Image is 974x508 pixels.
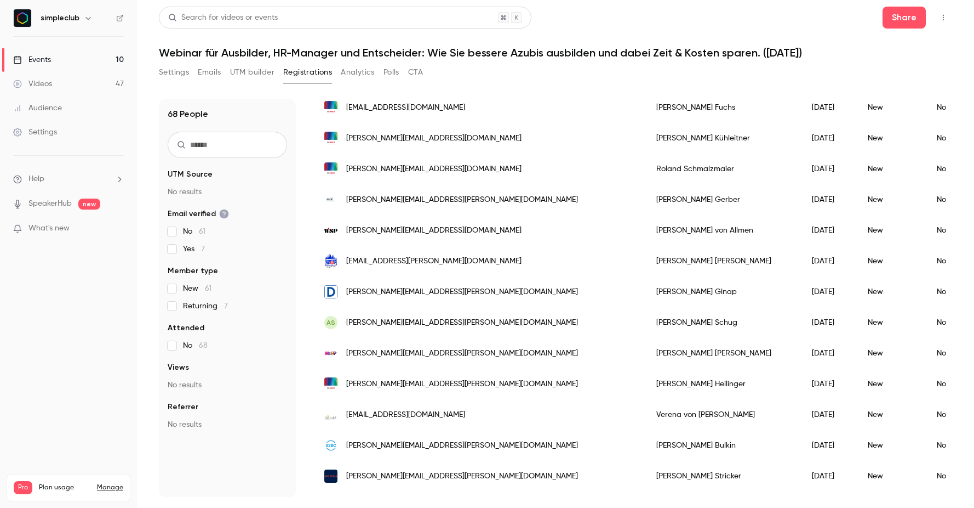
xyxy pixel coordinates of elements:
[205,285,211,292] span: 61
[168,380,287,391] p: No results
[346,471,578,482] span: [PERSON_NAME][EMAIL_ADDRESS][PERSON_NAME][DOMAIN_NAME]
[645,307,801,338] div: [PERSON_NAME] Schug
[857,123,926,154] div: New
[801,215,857,246] div: [DATE]
[199,342,208,349] span: 68
[857,246,926,276] div: New
[324,193,337,206] img: m-a-i.de
[111,224,124,234] iframe: Noticeable Trigger
[168,323,204,334] span: Attended
[283,64,332,81] button: Registrations
[324,132,337,145] img: at.bosch.com
[801,369,857,399] div: [DATE]
[168,362,189,373] span: Views
[346,256,522,267] span: [EMAIL_ADDRESS][PERSON_NAME][DOMAIN_NAME]
[857,461,926,492] div: New
[346,163,522,175] span: [PERSON_NAME][EMAIL_ADDRESS][DOMAIN_NAME]
[324,439,337,452] img: s2bconnected.com
[857,399,926,430] div: New
[198,64,221,81] button: Emails
[28,223,70,234] span: What's new
[857,338,926,369] div: New
[28,198,72,210] a: SpeakerHub
[801,184,857,215] div: [DATE]
[857,154,926,184] div: New
[341,64,375,81] button: Analytics
[324,470,337,483] img: apleona.com
[346,102,465,114] span: [EMAIL_ADDRESS][DOMAIN_NAME]
[645,276,801,307] div: [PERSON_NAME] Ginap
[346,194,578,206] span: [PERSON_NAME][EMAIL_ADDRESS][PERSON_NAME][DOMAIN_NAME]
[324,377,337,391] img: at.bosch.com
[857,276,926,307] div: New
[41,13,79,24] h6: simpleclub
[857,92,926,123] div: New
[645,215,801,246] div: [PERSON_NAME] von Allmen
[159,46,952,59] h1: Webinar für Ausbilder, HR-Manager und Entscheider: Wie Sie bessere Azubis ausbilden und dabei Zei...
[13,54,51,65] div: Events
[183,226,205,237] span: No
[346,133,522,144] span: [PERSON_NAME][EMAIL_ADDRESS][DOMAIN_NAME]
[801,154,857,184] div: [DATE]
[168,169,213,180] span: UTM Source
[801,92,857,123] div: [DATE]
[13,78,52,89] div: Videos
[183,340,208,351] span: No
[168,419,287,430] p: No results
[346,379,578,390] span: [PERSON_NAME][EMAIL_ADDRESS][PERSON_NAME][DOMAIN_NAME]
[324,285,337,298] img: daume-online.de
[383,64,399,81] button: Polls
[645,184,801,215] div: [PERSON_NAME] Gerber
[78,199,100,210] span: new
[28,173,44,185] span: Help
[324,101,337,114] img: at.bosch.com
[201,245,205,253] span: 7
[857,215,926,246] div: New
[39,483,90,492] span: Plan usage
[324,162,337,176] img: at.bosch.com
[645,123,801,154] div: [PERSON_NAME] Kühleitner
[801,123,857,154] div: [DATE]
[645,154,801,184] div: Roland Schmalzmaier
[645,338,801,369] div: [PERSON_NAME] [PERSON_NAME]
[801,399,857,430] div: [DATE]
[183,283,211,294] span: New
[645,246,801,276] div: [PERSON_NAME] [PERSON_NAME]
[159,64,189,81] button: Settings
[801,461,857,492] div: [DATE]
[346,440,578,451] span: [PERSON_NAME][EMAIL_ADDRESS][PERSON_NAME][DOMAIN_NAME]
[645,461,801,492] div: [PERSON_NAME] Stricker
[346,286,578,298] span: [PERSON_NAME][EMAIL_ADDRESS][PERSON_NAME][DOMAIN_NAME]
[346,348,578,359] span: [PERSON_NAME][EMAIL_ADDRESS][PERSON_NAME][DOMAIN_NAME]
[645,92,801,123] div: [PERSON_NAME] Fuchs
[224,302,228,310] span: 7
[346,225,522,236] span: [PERSON_NAME][EMAIL_ADDRESS][DOMAIN_NAME]
[645,369,801,399] div: [PERSON_NAME] Heilinger
[645,430,801,461] div: [PERSON_NAME] Bulkin
[324,408,337,421] img: hansimglueck-franchise.de
[324,255,337,268] img: centershop.de
[645,399,801,430] div: Verena von [PERSON_NAME]
[324,224,337,237] img: wsp-ing.swiss
[408,64,423,81] button: CTA
[168,266,218,276] span: Member type
[801,246,857,276] div: [DATE]
[97,483,123,492] a: Manage
[230,64,274,81] button: UTM builder
[801,338,857,369] div: [DATE]
[801,430,857,461] div: [DATE]
[13,103,62,114] div: Audience
[14,9,31,27] img: simpleclub
[168,169,287,430] section: facet-groups
[13,173,124,185] li: help-dropdown-opener
[346,317,578,329] span: [PERSON_NAME][EMAIL_ADDRESS][PERSON_NAME][DOMAIN_NAME]
[14,481,32,494] span: Pro
[883,7,926,29] button: Share
[168,187,287,197] p: No results
[13,127,57,138] div: Settings
[857,307,926,338] div: New
[199,228,205,235] span: 61
[183,301,228,312] span: Returning
[857,369,926,399] div: New
[168,208,229,219] span: Email verified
